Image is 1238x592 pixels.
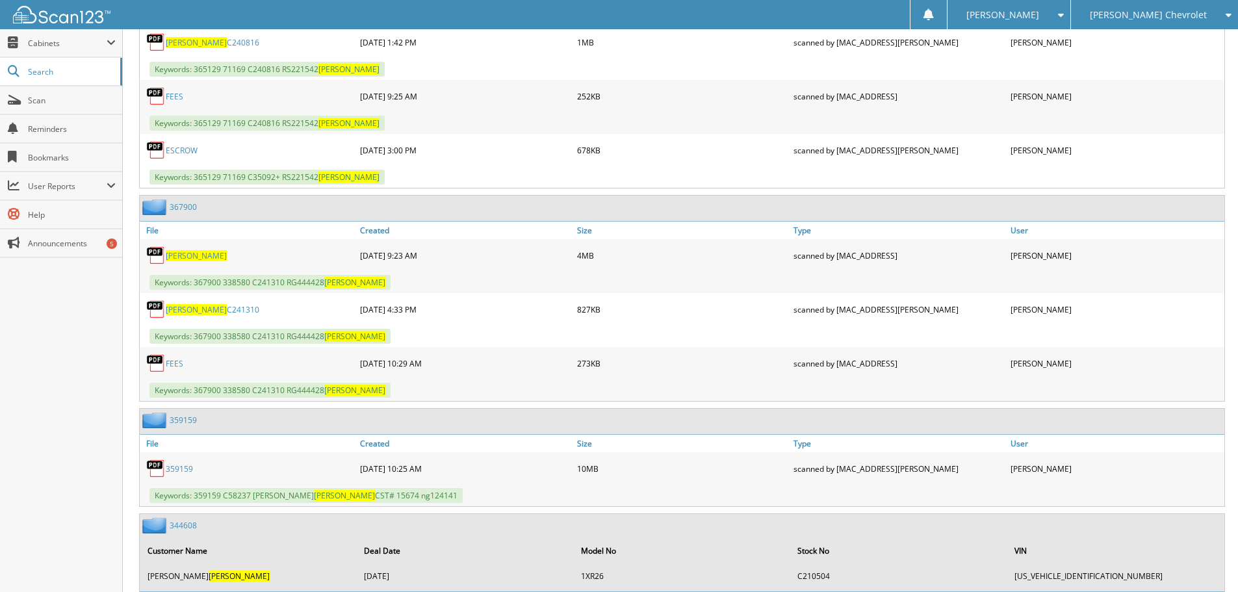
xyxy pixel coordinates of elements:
span: Keywords: 365129 71169 C240816 RS221542 [149,116,385,131]
div: [PERSON_NAME] [1007,83,1224,109]
span: [PERSON_NAME] [318,64,380,75]
img: PDF.png [146,354,166,373]
span: Help [28,209,116,220]
div: [DATE] 9:23 AM [357,242,574,268]
span: [PERSON_NAME] [318,172,380,183]
span: Search [28,66,114,77]
span: Cabinets [28,38,107,49]
img: PDF.png [146,300,166,319]
span: [PERSON_NAME] [314,490,375,501]
span: [PERSON_NAME] [324,385,385,396]
th: Stock No [791,537,1006,564]
div: 10MB [574,456,791,482]
div: 5 [107,238,117,249]
th: Deal Date [357,537,573,564]
div: [DATE] 10:25 AM [357,456,574,482]
span: [PERSON_NAME] [324,331,385,342]
img: PDF.png [146,246,166,265]
a: [PERSON_NAME] [166,250,227,261]
span: Announcements [28,238,116,249]
a: User [1007,222,1224,239]
img: PDF.png [146,140,166,160]
a: Size [574,222,791,239]
a: ESCROW [166,145,198,156]
a: [PERSON_NAME]C241310 [166,304,259,315]
a: Size [574,435,791,452]
td: [DATE] [357,565,573,587]
div: [DATE] 3:00 PM [357,137,574,163]
td: [US_VEHICLE_IDENTIFICATION_NUMBER] [1008,565,1223,587]
div: 827KB [574,296,791,322]
span: [PERSON_NAME] [209,571,270,582]
div: scanned by [MAC_ADDRESS][PERSON_NAME] [790,137,1007,163]
div: scanned by [MAC_ADDRESS][PERSON_NAME] [790,456,1007,482]
span: [PERSON_NAME] [166,37,227,48]
span: Keywords: 365129 71169 C240816 RS221542 [149,62,385,77]
div: 273KB [574,350,791,376]
span: Keywords: 367900 338580 C241310 RG444428 [149,329,391,344]
div: [DATE] 4:33 PM [357,296,574,322]
span: [PERSON_NAME] Chevrolet [1090,11,1207,19]
span: [PERSON_NAME] [966,11,1039,19]
div: [DATE] 10:29 AM [357,350,574,376]
a: FEES [166,91,183,102]
span: Keywords: 367900 338580 C241310 RG444428 [149,383,391,398]
td: C210504 [791,565,1006,587]
a: 344608 [170,520,197,531]
div: [DATE] 9:25 AM [357,83,574,109]
th: VIN [1008,537,1223,564]
div: [PERSON_NAME] [1007,350,1224,376]
div: scanned by [MAC_ADDRESS] [790,350,1007,376]
iframe: Chat Widget [1173,530,1238,592]
a: Created [357,222,574,239]
div: [DATE] 1:42 PM [357,29,574,55]
span: User Reports [28,181,107,192]
a: 359159 [170,415,197,426]
span: Keywords: 367900 338580 C241310 RG444428 [149,275,391,290]
a: Type [790,222,1007,239]
img: folder2.png [142,412,170,428]
a: [PERSON_NAME]C240816 [166,37,259,48]
div: [PERSON_NAME] [1007,296,1224,322]
div: [PERSON_NAME] [1007,137,1224,163]
a: FEES [166,358,183,369]
span: Keywords: 365129 71169 C35092+ RS221542 [149,170,385,185]
a: Type [790,435,1007,452]
span: Reminders [28,123,116,135]
span: [PERSON_NAME] [318,118,380,129]
div: [PERSON_NAME] [1007,29,1224,55]
a: 367900 [170,201,197,212]
td: 1XR26 [574,565,790,587]
span: Keywords: 359159 C58237 [PERSON_NAME] CST# 15674 ng124141 [149,488,463,503]
div: scanned by [MAC_ADDRESS] [790,83,1007,109]
div: 1MB [574,29,791,55]
a: File [140,222,357,239]
img: PDF.png [146,32,166,52]
img: folder2.png [142,199,170,215]
td: [PERSON_NAME] [141,565,356,587]
div: 4MB [574,242,791,268]
div: scanned by [MAC_ADDRESS][PERSON_NAME] [790,29,1007,55]
th: Model No [574,537,790,564]
div: [PERSON_NAME] [1007,456,1224,482]
img: PDF.png [146,459,166,478]
div: 252KB [574,83,791,109]
div: [PERSON_NAME] [1007,242,1224,268]
a: 359159 [166,463,193,474]
a: User [1007,435,1224,452]
span: Scan [28,95,116,106]
span: [PERSON_NAME] [324,277,385,288]
a: Created [357,435,574,452]
a: File [140,435,357,452]
span: [PERSON_NAME] [166,304,227,315]
div: scanned by [MAC_ADDRESS] [790,242,1007,268]
img: PDF.png [146,86,166,106]
div: scanned by [MAC_ADDRESS][PERSON_NAME] [790,296,1007,322]
span: Bookmarks [28,152,116,163]
img: folder2.png [142,517,170,534]
th: Customer Name [141,537,356,564]
img: scan123-logo-white.svg [13,6,110,23]
div: 678KB [574,137,791,163]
